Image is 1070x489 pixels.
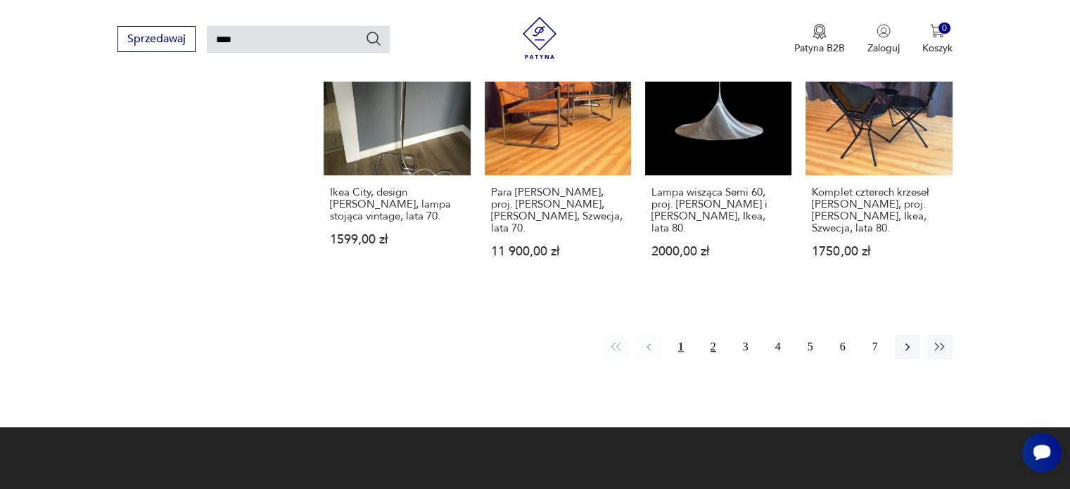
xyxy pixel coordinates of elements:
[812,186,945,234] h3: Komplet czterech krzeseł [PERSON_NAME], proj. [PERSON_NAME], Ikea, Szwecja, lata 80.
[330,186,464,222] h3: Ikea City, design [PERSON_NAME], lampa stojąca vintage, lata 70.
[330,234,464,246] p: 1599,00 zł
[794,24,845,55] button: Patyna B2B
[701,334,726,360] button: 2
[938,23,950,34] div: 0
[365,30,382,47] button: Szukaj
[324,29,470,285] a: Ikea City, design Borje Claes, lampa stojąca vintage, lata 70.Ikea City, design [PERSON_NAME], la...
[794,42,845,55] p: Patyna B2B
[922,24,953,55] button: 0Koszyk
[668,334,694,360] button: 1
[485,29,631,285] a: KlasykPara foteli Amiral, proj. Karin Mobring, Ikea, Szwecja, lata 70.Para [PERSON_NAME], proj. [...
[830,334,855,360] button: 6
[798,334,823,360] button: 5
[518,17,561,59] img: Patyna - sklep z meblami i dekoracjami vintage
[922,42,953,55] p: Koszyk
[862,334,888,360] button: 7
[812,246,945,258] p: 1750,00 zł
[645,29,791,285] a: KlasykLampa wisząca Semi 60, proj. Claus Bonderup i Thorsten Thorup, Ikea, lata 80.Lampa wisząca ...
[794,24,845,55] a: Ikona medaluPatyna B2B
[491,186,625,234] h3: Para [PERSON_NAME], proj. [PERSON_NAME], [PERSON_NAME], Szwecja, lata 70.
[813,24,827,39] img: Ikona medalu
[117,26,196,52] button: Sprzedawaj
[1022,433,1062,472] iframe: Smartsupp widget button
[651,246,785,258] p: 2000,00 zł
[867,42,900,55] p: Zaloguj
[765,334,791,360] button: 4
[491,246,625,258] p: 11 900,00 zł
[867,24,900,55] button: Zaloguj
[117,35,196,45] a: Sprzedawaj
[733,334,758,360] button: 3
[877,24,891,38] img: Ikonka użytkownika
[805,29,952,285] a: Komplet czterech krzeseł Sebastian, proj. Niels Gammelgaard, Ikea, Szwecja, lata 80.Komplet czter...
[651,186,785,234] h3: Lampa wisząca Semi 60, proj. [PERSON_NAME] i [PERSON_NAME], Ikea, lata 80.
[930,24,944,38] img: Ikona koszyka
